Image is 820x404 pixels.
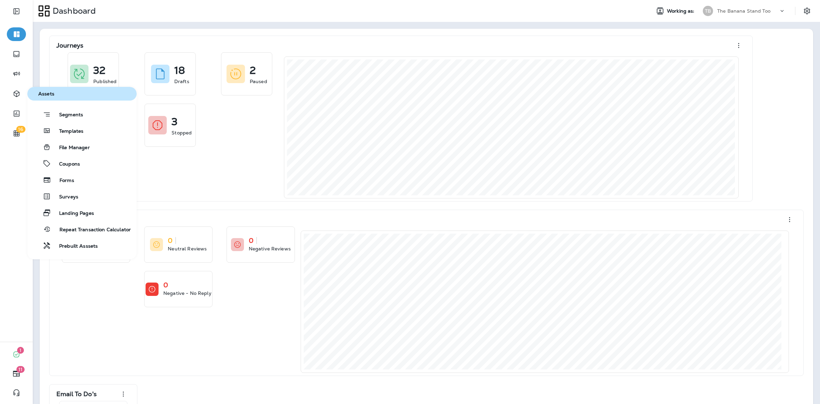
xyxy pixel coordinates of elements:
button: Landing Pages [27,206,137,220]
span: 1 [17,347,24,354]
span: Surveys [51,194,78,200]
p: 0 [249,237,254,244]
p: Negative - No Reply [163,290,211,297]
span: Coupons [51,161,80,168]
button: Expand Sidebar [7,4,26,18]
button: Segments [27,107,137,121]
button: Assets [27,87,137,101]
p: 0 [168,237,173,244]
p: Drafts [174,78,189,85]
p: Journeys [56,42,83,49]
p: 3 [172,118,178,125]
span: 11 [16,366,25,373]
p: Email To Do's [56,391,97,398]
p: 0 [163,282,168,288]
span: Templates [51,128,83,135]
p: Neutral Reviews [168,245,207,252]
span: File Manager [51,145,90,151]
span: Assets [30,91,134,97]
span: Landing Pages [51,210,94,217]
span: Forms [51,178,74,184]
span: Segments [51,112,83,119]
button: Surveys [27,190,137,203]
p: Stopped [172,129,192,136]
p: 18 [174,67,185,74]
p: Published [93,78,117,85]
span: Working as: [667,8,696,14]
span: 16 [16,126,25,133]
p: Paused [250,78,267,85]
button: Templates [27,124,137,138]
button: Settings [801,5,813,17]
button: Coupons [27,157,137,170]
span: Repeat Transaction Calculator [51,227,131,233]
p: The Banana Stand Too [717,8,770,14]
p: Dashboard [50,6,96,16]
span: Prebuilt Asssets [51,243,98,250]
div: TB [703,6,713,16]
button: Repeat Transaction Calculator [27,222,137,236]
p: 2 [250,67,256,74]
button: File Manager [27,140,137,154]
button: Prebuilt Asssets [27,239,137,252]
p: 32 [93,67,106,74]
p: Negative Reviews [249,245,291,252]
button: Forms [27,173,137,187]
